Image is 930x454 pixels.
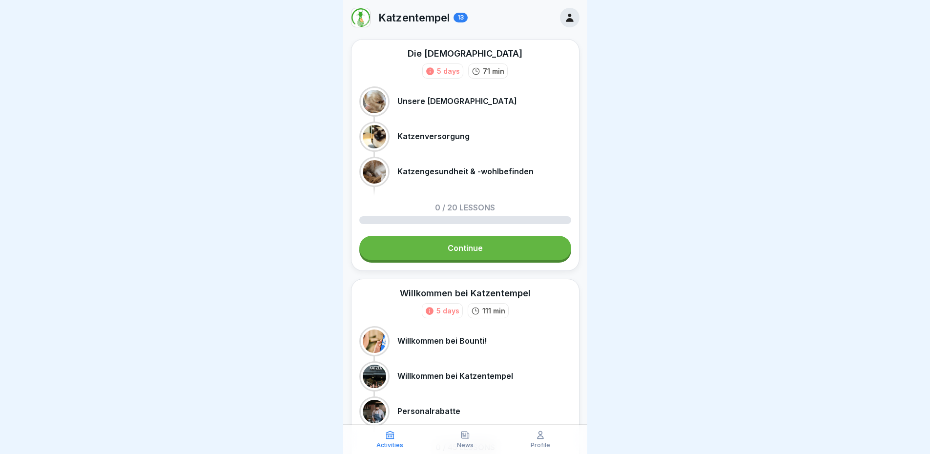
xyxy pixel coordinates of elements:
[397,407,460,416] p: Personalrabatte
[397,97,517,106] p: Unsere [DEMOGRAPHIC_DATA]
[351,8,370,27] img: tzdbl8o4en92tfpxrhnetvbb.png
[531,442,550,449] p: Profile
[482,306,505,316] p: 111 min
[400,287,531,299] div: Willkommen bei Katzentempel
[454,13,468,22] div: 13
[376,442,403,449] p: Activities
[397,167,534,176] p: Katzengesundheit & -wohlbefinden
[359,236,571,260] a: Continue
[437,66,460,76] div: 5 days
[408,47,522,60] div: Die [DEMOGRAPHIC_DATA]
[397,132,470,141] p: Katzenversorgung
[436,306,459,316] div: 5 days
[457,442,474,449] p: News
[483,66,504,76] p: 71 min
[397,371,513,381] p: Willkommen bei Katzentempel
[378,11,450,24] p: Katzentempel
[397,336,487,346] p: Willkommen bei Bounti!
[435,204,495,211] p: 0 / 20 lessons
